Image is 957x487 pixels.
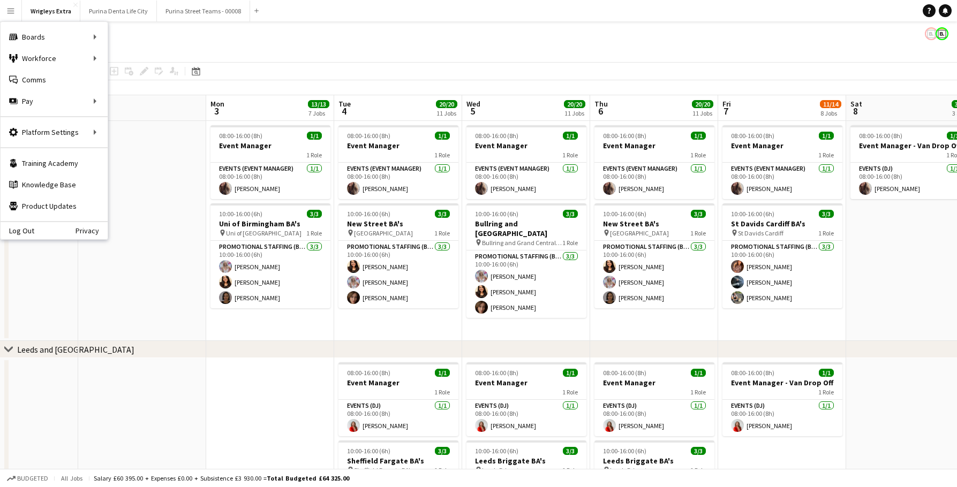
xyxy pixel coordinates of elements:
[594,141,714,150] h3: Event Manager
[818,388,834,396] span: 1 Role
[819,210,834,218] span: 3/3
[562,388,578,396] span: 1 Role
[731,369,774,377] span: 08:00-16:00 (8h)
[594,219,714,229] h3: New Street BA's
[850,99,862,109] span: Sat
[691,369,706,377] span: 1/1
[722,125,842,199] app-job-card: 08:00-16:00 (8h)1/1Event Manager1 RoleEvents (Event Manager)1/108:00-16:00 (8h)[PERSON_NAME]
[1,153,108,174] a: Training Academy
[22,1,80,21] button: Wrigleys Extra
[338,378,458,387] h3: Event Manager
[690,229,706,237] span: 1 Role
[210,203,330,308] app-job-card: 10:00-16:00 (6h)3/3Uni of Birmingham BA's Uni of [GEOGRAPHIC_DATA]1 RolePromotional Staffing (Bra...
[603,447,646,455] span: 10:00-16:00 (6h)
[722,362,842,436] app-job-card: 08:00-16:00 (8h)1/1Event Manager - Van Drop Off1 RoleEvents (DJ)1/108:00-16:00 (8h)[PERSON_NAME]
[338,241,458,308] app-card-role: Promotional Staffing (Brand Ambassadors)3/310:00-16:00 (6h)[PERSON_NAME][PERSON_NAME][PERSON_NAME]
[721,105,731,117] span: 7
[820,109,841,117] div: 8 Jobs
[690,466,706,474] span: 1 Role
[819,132,834,140] span: 1/1
[594,203,714,308] app-job-card: 10:00-16:00 (6h)3/3New Street BA's [GEOGRAPHIC_DATA]1 RolePromotional Staffing (Brand Ambassadors...
[562,466,578,474] span: 1 Role
[308,100,329,108] span: 13/13
[347,210,390,218] span: 10:00-16:00 (6h)
[475,132,518,140] span: 08:00-16:00 (8h)
[338,203,458,308] app-job-card: 10:00-16:00 (6h)3/3New Street BA's [GEOGRAPHIC_DATA]1 RolePromotional Staffing (Brand Ambassadors...
[466,163,586,199] app-card-role: Events (Event Manager)1/108:00-16:00 (8h)[PERSON_NAME]
[1,195,108,217] a: Product Updates
[594,362,714,436] app-job-card: 08:00-16:00 (8h)1/1Event Manager1 RoleEvents (DJ)1/108:00-16:00 (8h)[PERSON_NAME]
[563,210,578,218] span: 3/3
[691,447,706,455] span: 3/3
[466,378,586,387] h3: Event Manager
[690,388,706,396] span: 1 Role
[722,141,842,150] h3: Event Manager
[722,378,842,387] h3: Event Manager - Van Drop Off
[94,474,349,482] div: Salary £60 395.00 + Expenses £0.00 + Subsistence £3 930.00 =
[210,141,330,150] h3: Event Manager
[738,229,783,237] span: St Davids Cardiff
[925,27,938,40] app-user-avatar: Bounce Activations Ltd
[338,456,458,466] h3: Sheffield Fargate BA's
[338,362,458,436] div: 08:00-16:00 (8h)1/1Event Manager1 RoleEvents (DJ)1/108:00-16:00 (8h)[PERSON_NAME]
[347,132,390,140] span: 08:00-16:00 (8h)
[210,163,330,199] app-card-role: Events (Event Manager)1/108:00-16:00 (8h)[PERSON_NAME]
[210,99,224,109] span: Mon
[210,241,330,308] app-card-role: Promotional Staffing (Brand Ambassadors)3/310:00-16:00 (6h)[PERSON_NAME][PERSON_NAME][PERSON_NAME]
[1,226,34,235] a: Log Out
[466,219,586,238] h3: Bullring and [GEOGRAPHIC_DATA]
[603,369,646,377] span: 08:00-16:00 (8h)
[610,466,650,474] span: Leeds Briggate
[338,125,458,199] div: 08:00-16:00 (8h)1/1Event Manager1 RoleEvents (Event Manager)1/108:00-16:00 (8h)[PERSON_NAME]
[593,105,608,117] span: 6
[1,90,108,112] div: Pay
[347,447,390,455] span: 10:00-16:00 (6h)
[17,475,48,482] span: Budgeted
[818,229,834,237] span: 1 Role
[338,219,458,229] h3: New Street BA's
[347,369,390,377] span: 08:00-16:00 (8h)
[466,250,586,318] app-card-role: Promotional Staffing (Brand Ambassadors)3/310:00-16:00 (6h)[PERSON_NAME][PERSON_NAME][PERSON_NAME]
[435,369,450,377] span: 1/1
[466,99,480,109] span: Wed
[820,100,841,108] span: 11/14
[610,229,669,237] span: [GEOGRAPHIC_DATA]
[564,100,585,108] span: 20/20
[466,125,586,199] app-job-card: 08:00-16:00 (8h)1/1Event Manager1 RoleEvents (Event Manager)1/108:00-16:00 (8h)[PERSON_NAME]
[267,474,349,482] span: Total Budgeted £64 325.00
[722,163,842,199] app-card-role: Events (Event Manager)1/108:00-16:00 (8h)[PERSON_NAME]
[219,132,262,140] span: 08:00-16:00 (8h)
[307,132,322,140] span: 1/1
[210,125,330,199] app-job-card: 08:00-16:00 (8h)1/1Event Manager1 RoleEvents (Event Manager)1/108:00-16:00 (8h)[PERSON_NAME]
[209,105,224,117] span: 3
[859,132,902,140] span: 08:00-16:00 (8h)
[338,400,458,436] app-card-role: Events (DJ)1/108:00-16:00 (8h)[PERSON_NAME]
[354,466,413,474] span: Sheffield Fargate BA's
[722,203,842,308] app-job-card: 10:00-16:00 (6h)3/3St Davids Cardiff BA's St Davids Cardiff1 RolePromotional Staffing (Brand Amba...
[936,27,948,40] app-user-avatar: Bounce Activations Ltd
[5,473,50,484] button: Budgeted
[603,210,646,218] span: 10:00-16:00 (6h)
[436,109,457,117] div: 11 Jobs
[1,48,108,69] div: Workforce
[435,132,450,140] span: 1/1
[1,174,108,195] a: Knowledge Base
[157,1,250,21] button: Purina Street Teams - 00008
[466,203,586,318] app-job-card: 10:00-16:00 (6h)3/3Bullring and [GEOGRAPHIC_DATA] Bullring and Grand Central BA's1 RolePromotiona...
[722,99,731,109] span: Fri
[594,163,714,199] app-card-role: Events (Event Manager)1/108:00-16:00 (8h)[PERSON_NAME]
[338,163,458,199] app-card-role: Events (Event Manager)1/108:00-16:00 (8h)[PERSON_NAME]
[731,210,774,218] span: 10:00-16:00 (6h)
[337,105,351,117] span: 4
[594,241,714,308] app-card-role: Promotional Staffing (Brand Ambassadors)3/310:00-16:00 (6h)[PERSON_NAME][PERSON_NAME][PERSON_NAME]
[466,400,586,436] app-card-role: Events (DJ)1/108:00-16:00 (8h)[PERSON_NAME]
[465,105,480,117] span: 5
[564,109,585,117] div: 11 Jobs
[219,210,262,218] span: 10:00-16:00 (6h)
